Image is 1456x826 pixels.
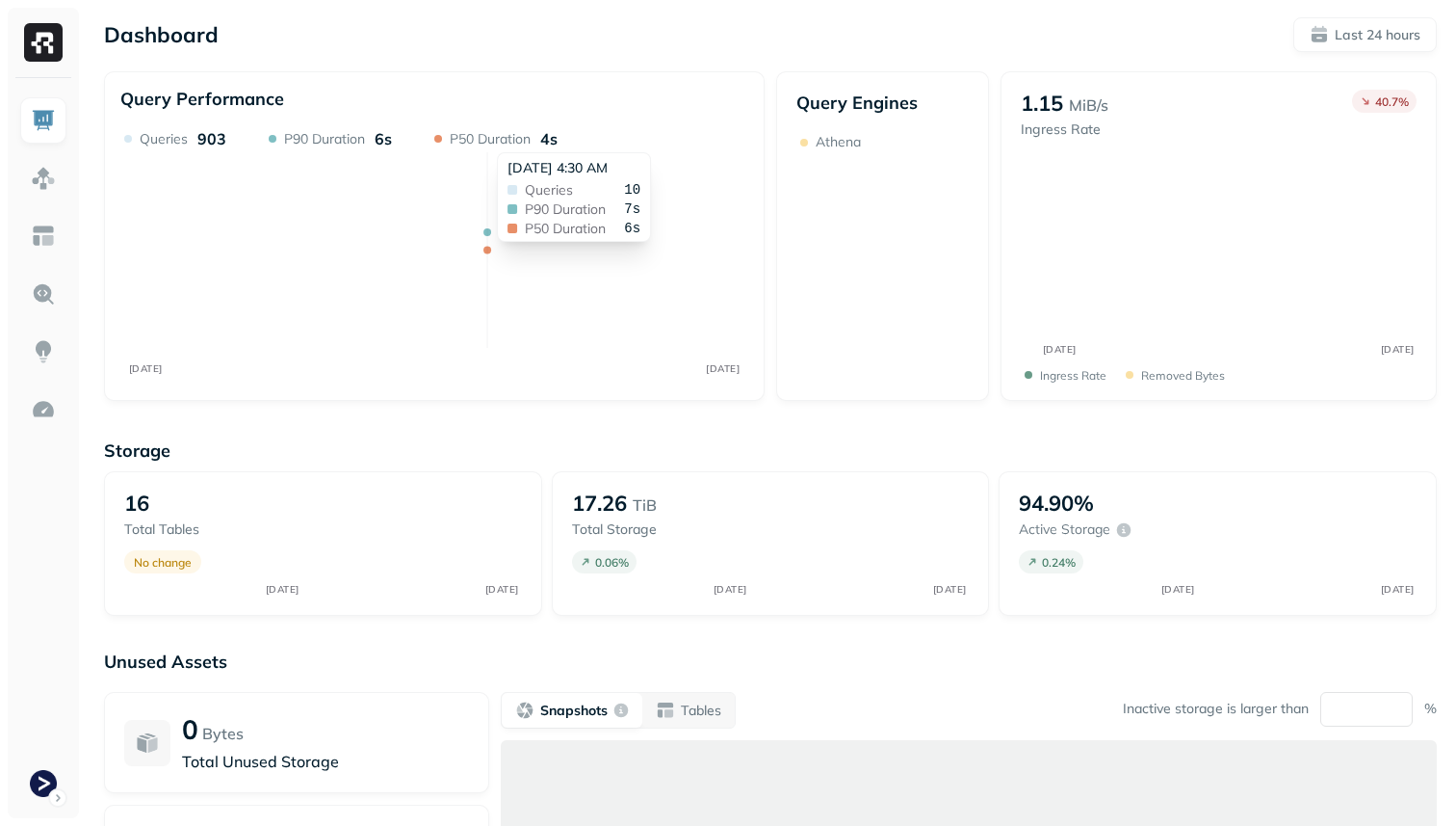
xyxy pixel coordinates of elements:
p: Query Performance [120,88,284,110]
img: Insights [31,339,56,364]
p: Bytes [202,722,244,745]
tspan: [DATE] [714,583,747,596]
p: MiB/s [1069,93,1108,117]
p: TiB [633,493,657,517]
p: 0 [182,712,198,746]
p: Storage [104,440,1437,462]
p: % [1424,700,1437,718]
p: Total storage [572,520,711,539]
p: 17.26 [572,490,627,517]
p: Active storage [1019,520,1110,539]
p: Athena [816,133,861,151]
p: 903 [197,129,226,148]
p: Inactive storage is larger than [1123,700,1309,718]
p: Queries [140,130,188,148]
p: Dashboard [104,21,219,48]
p: P50 Duration [450,130,531,148]
span: Queries [525,183,573,197]
p: Snapshots [540,702,608,720]
p: 4s [540,129,558,148]
span: 6s [624,222,640,235]
tspan: [DATE] [706,362,740,375]
img: Optimization [31,397,56,422]
tspan: [DATE] [1160,583,1194,596]
div: [DATE] 4:30 AM [507,159,640,177]
button: Last 24 hours [1293,17,1437,52]
tspan: [DATE] [266,583,299,596]
tspan: [DATE] [1380,583,1414,596]
p: Unused Assets [104,651,1437,673]
p: Total tables [124,520,263,539]
tspan: [DATE] [485,583,519,596]
p: 6s [375,129,392,148]
p: 0.06 % [595,555,629,570]
p: P90 Duration [284,130,365,148]
span: P90 Duration [525,202,606,216]
img: Terminal [30,770,57,797]
p: Removed bytes [1141,368,1225,383]
p: 94.90% [1019,490,1094,517]
img: Dashboard [31,108,56,133]
p: Ingress Rate [1021,120,1108,139]
p: 40.7 % [1375,94,1409,109]
p: No change [134,555,192,570]
span: 7s [624,202,640,216]
p: 16 [124,490,149,517]
span: 10 [624,183,640,197]
img: Asset Explorer [31,224,56,249]
p: Tables [681,702,721,720]
tspan: [DATE] [933,583,967,596]
img: Query Explorer [31,281,56,306]
p: Query Engines [796,92,969,114]
p: 0.24 % [1042,555,1076,570]
tspan: [DATE] [1380,343,1414,356]
p: Total Unused Storage [182,750,469,773]
tspan: [DATE] [129,362,163,375]
img: Assets [31,166,56,191]
tspan: [DATE] [1042,343,1076,356]
img: Ryft [24,23,63,62]
p: Ingress Rate [1040,368,1106,383]
span: P50 Duration [525,222,606,235]
p: 1.15 [1021,90,1063,117]
p: Last 24 hours [1335,26,1420,44]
